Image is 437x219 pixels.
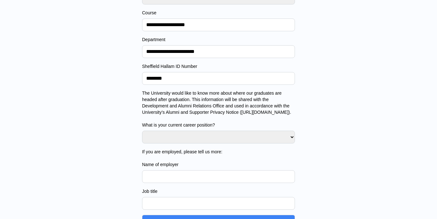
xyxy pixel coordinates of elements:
[142,188,295,194] label: Job title
[142,10,295,16] label: Course
[142,149,295,168] label: If you are employed, please tell us more: Name of employer
[142,90,295,128] label: The University would like to know more about where our graduates are headed after graduation. Thi...
[142,36,295,43] label: Department
[142,63,295,69] label: Sheffield Hallam ID Number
